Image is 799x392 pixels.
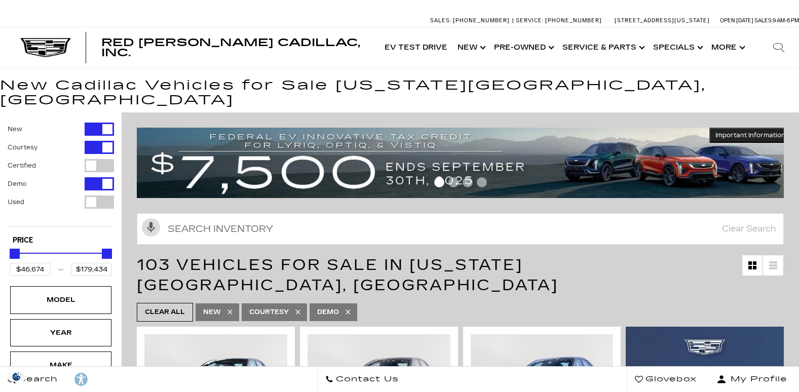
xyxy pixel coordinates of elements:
[101,37,369,58] a: Red [PERSON_NAME] Cadillac, Inc.
[545,17,602,24] span: [PHONE_NUMBER]
[35,294,86,305] div: Model
[20,38,71,57] img: Cadillac Dark Logo with Cadillac White Text
[477,177,487,187] span: Go to slide 4
[71,263,112,276] input: Maximum
[643,372,697,386] span: Glovebox
[615,17,710,24] a: [STREET_ADDRESS][US_STATE]
[8,179,26,189] label: Demo
[137,213,784,245] input: Search Inventory
[720,17,753,24] span: Open [DATE]
[8,161,36,171] label: Certified
[8,124,22,134] label: New
[102,249,112,259] div: Maximum Price
[489,27,557,68] a: Pre-Owned
[10,319,111,346] div: YearYear
[5,371,28,382] img: Opt-Out Icon
[10,286,111,313] div: ModelModel
[453,17,510,24] span: [PHONE_NUMBER]
[709,128,791,143] button: Important Information
[512,18,604,23] a: Service: [PHONE_NUMBER]
[773,17,799,24] span: 9 AM-6 PM
[448,177,459,187] span: Go to slide 2
[379,27,452,68] a: EV Test Drive
[727,372,787,386] span: My Profile
[8,123,114,226] div: Filter by Vehicle Type
[137,128,791,198] img: vrp-tax-ending-august-version
[137,256,558,294] span: 103 Vehicles for Sale in [US_STATE][GEOGRAPHIC_DATA], [GEOGRAPHIC_DATA]
[434,177,444,187] span: Go to slide 1
[754,17,773,24] span: Sales:
[10,245,112,276] div: Price
[10,249,20,259] div: Minimum Price
[10,351,111,379] div: MakeMake
[145,306,185,319] span: Clear All
[430,17,451,24] span: Sales:
[8,197,24,207] label: Used
[203,306,221,319] span: New
[101,36,360,59] span: Red [PERSON_NAME] Cadillac, Inc.
[317,306,339,319] span: Demo
[516,17,544,24] span: Service:
[35,327,86,338] div: Year
[648,27,706,68] a: Specials
[16,372,58,386] span: Search
[706,27,748,68] button: More
[5,371,28,382] section: Click to Open Cookie Consent Modal
[8,142,37,152] label: Courtesy
[627,367,705,392] a: Glovebox
[452,27,489,68] a: New
[317,367,407,392] a: Contact Us
[557,27,648,68] a: Service & Parts
[13,236,109,245] h5: Price
[430,18,512,23] a: Sales: [PHONE_NUMBER]
[463,177,473,187] span: Go to slide 3
[10,263,51,276] input: Minimum
[705,367,799,392] button: Open user profile menu
[249,306,289,319] span: Courtesy
[333,372,399,386] span: Contact Us
[35,360,86,371] div: Make
[142,218,160,237] svg: Click to toggle on voice search
[715,131,785,139] span: Important Information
